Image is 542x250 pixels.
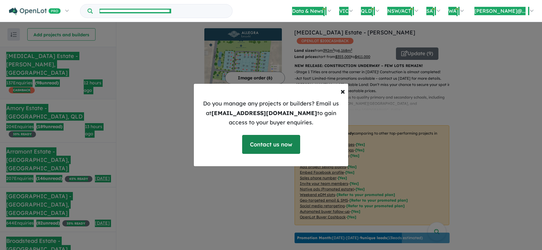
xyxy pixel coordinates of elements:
p: Do you manage any projects or builders? Email us at to gain access to your buyer enquiries. [199,99,343,127]
span: [PERSON_NAME]@... [474,8,526,14]
input: Try estate name, suburb, builder or developer [94,4,231,18]
a: Contact us now [242,135,300,154]
b: [EMAIL_ADDRESS][DOMAIN_NAME] [211,109,317,117]
img: Openlot PRO Logo White [9,7,61,15]
span: × [340,86,345,96]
